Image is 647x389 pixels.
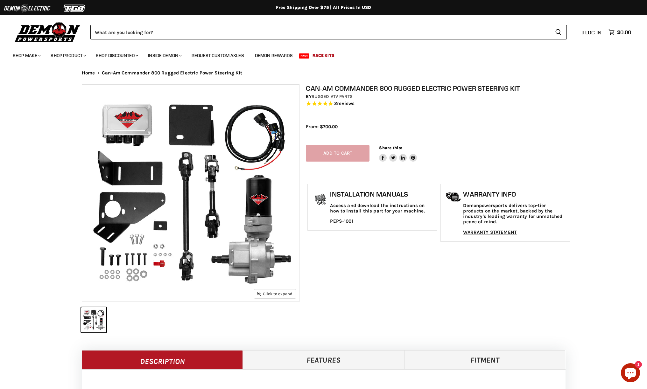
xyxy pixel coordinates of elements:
[379,145,402,150] span: Share this:
[337,101,355,106] span: reviews
[143,49,186,62] a: Inside Demon
[550,25,567,39] button: Search
[605,28,634,37] a: $0.00
[102,70,242,76] span: Can-Am Commander 800 Rugged Electric Power Steering Kit
[90,25,550,39] input: Search
[13,21,82,43] img: Demon Powersports
[299,53,310,59] span: New!
[306,93,572,100] div: by
[313,192,328,208] img: install_manual-icon.png
[334,101,355,106] span: 2 reviews
[254,289,296,298] button: Click to expand
[463,191,567,198] h1: Warranty Info
[617,29,631,35] span: $0.00
[463,203,567,225] p: Demonpowersports delivers top-tier products on the market, backed by the industry's leading warra...
[250,49,298,62] a: Demon Rewards
[82,350,243,369] a: Description
[91,49,142,62] a: Shop Discounted
[46,49,90,62] a: Shop Product
[330,203,434,214] p: Access and download the instructions on how to install this part for your machine.
[579,30,605,35] a: Log in
[306,101,572,107] span: Rated 5.0 out of 5 stars 2 reviews
[81,307,106,332] button: IMAGE thumbnail
[243,350,404,369] a: Features
[308,49,339,62] a: Race Kits
[379,145,417,162] aside: Share this:
[463,229,517,235] a: WARRANTY STATEMENT
[8,46,629,62] ul: Main menu
[330,191,434,198] h1: Installation Manuals
[90,25,567,39] form: Product
[69,70,578,76] nav: Breadcrumbs
[69,5,578,10] div: Free Shipping Over $75 | All Prices In USD
[306,124,338,129] span: From: $700.00
[446,192,461,202] img: warranty-icon.png
[51,2,99,14] img: TGB Logo 2
[3,2,51,14] img: Demon Electric Logo 2
[82,70,95,76] a: Home
[619,363,642,384] inbox-online-store-chat: Shopify online store chat
[585,29,601,36] span: Log in
[82,85,299,302] img: IMAGE
[8,49,45,62] a: Shop Make
[404,350,566,369] a: Fitment
[330,218,353,224] a: PEPS-1001
[257,291,292,296] span: Click to expand
[187,49,249,62] a: Request Custom Axles
[306,84,572,92] h1: Can-Am Commander 800 Rugged Electric Power Steering Kit
[312,94,353,99] a: Rugged ATV Parts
